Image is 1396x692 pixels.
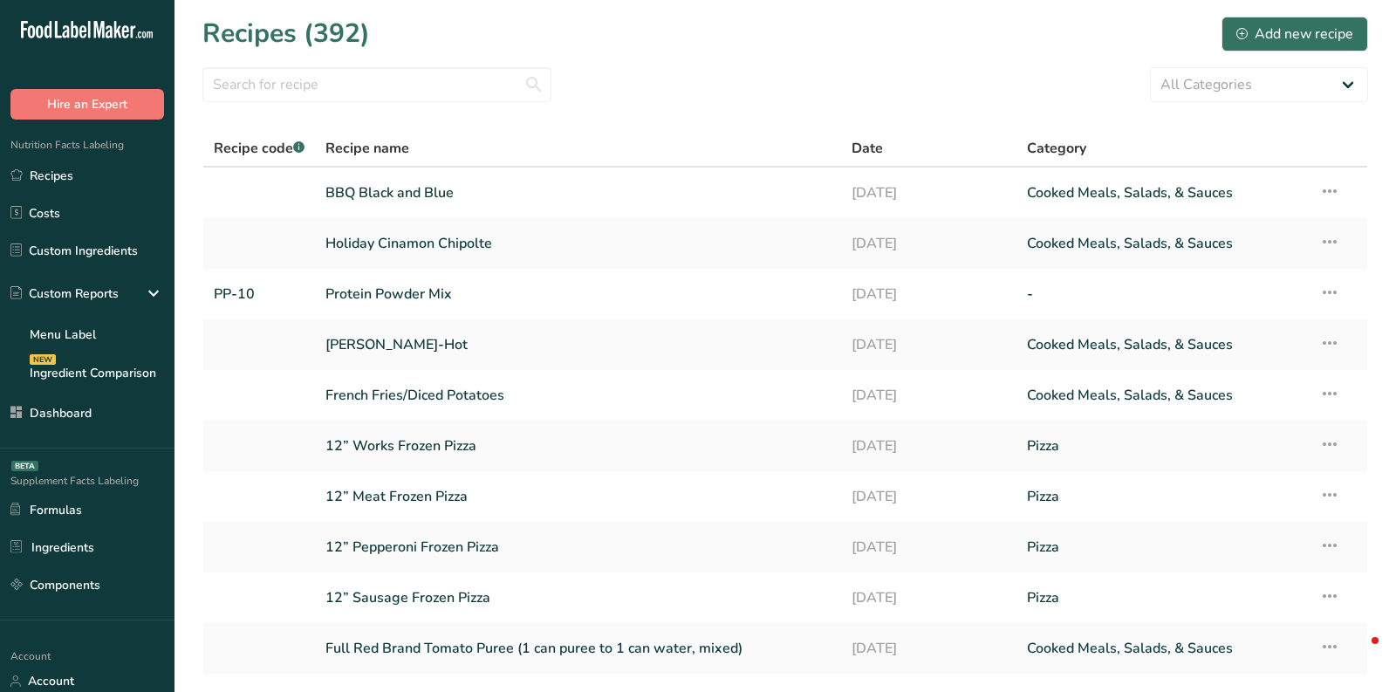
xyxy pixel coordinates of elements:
a: [DATE] [852,377,1006,414]
a: [DATE] [852,225,1006,262]
a: Cooked Meals, Salads, & Sauces [1027,175,1298,211]
a: [DATE] [852,175,1006,211]
a: 12” Meat Frozen Pizza [325,478,831,515]
a: 12” Works Frozen Pizza [325,428,831,464]
div: Custom Reports [10,284,119,303]
a: Cooked Meals, Salads, & Sauces [1027,630,1298,667]
a: [PERSON_NAME]-Hot [325,326,831,363]
span: Recipe code [214,139,305,158]
a: [DATE] [852,428,1006,464]
a: [DATE] [852,276,1006,312]
a: Full Red Brand Tomato Puree (1 can puree to 1 can water, mixed) [325,630,831,667]
a: French Fries/Diced Potatoes [325,377,831,414]
a: 12” Pepperoni Frozen Pizza [325,529,831,565]
a: Cooked Meals, Salads, & Sauces [1027,377,1298,414]
a: [DATE] [852,478,1006,515]
a: Cooked Meals, Salads, & Sauces [1027,326,1298,363]
a: [DATE] [852,529,1006,565]
a: Pizza [1027,529,1298,565]
a: Pizza [1027,579,1298,616]
div: NEW [30,354,56,365]
a: Protein Powder Mix [325,276,831,312]
a: Holiday Cinamon Chipolte [325,225,831,262]
div: Add new recipe [1236,24,1353,45]
a: Cooked Meals, Salads, & Sauces [1027,225,1298,262]
span: Category [1027,138,1086,159]
a: - [1027,276,1298,312]
a: Pizza [1027,428,1298,464]
a: PP-10 [214,276,305,312]
div: BETA [11,461,38,471]
span: Date [852,138,883,159]
a: [DATE] [852,630,1006,667]
button: Add new recipe [1221,17,1368,51]
a: [DATE] [852,326,1006,363]
a: 12” Sausage Frozen Pizza [325,579,831,616]
a: BBQ Black and Blue [325,175,831,211]
h1: Recipes (392) [202,14,370,53]
input: Search for recipe [202,67,551,102]
iframe: Intercom live chat [1337,633,1379,675]
span: Recipe name [325,138,409,159]
a: Pizza [1027,478,1298,515]
a: [DATE] [852,579,1006,616]
button: Hire an Expert [10,89,164,120]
